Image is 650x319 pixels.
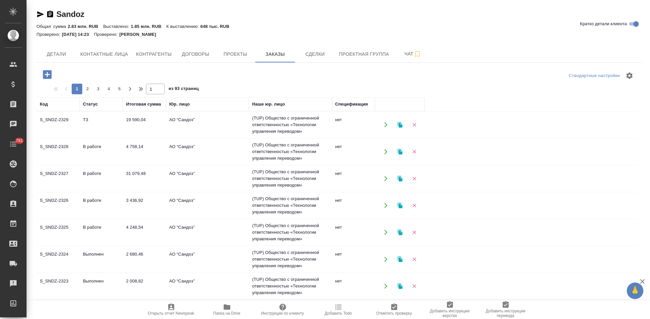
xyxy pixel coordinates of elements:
span: Проекты [219,50,251,58]
button: Открыть [379,279,393,293]
td: S_SNDZ-2325 [36,221,80,244]
button: Клонировать [393,253,407,266]
svg: Подписаться [413,50,421,58]
a: Sandoz [56,10,84,19]
button: Папка на Drive [199,300,255,319]
button: 5 [114,84,125,94]
td: нет [332,275,375,298]
td: S_SNDZ-2327 [36,167,80,190]
span: Отметить проверку [376,311,412,316]
p: К выставлению: [166,24,200,29]
button: Открыть [379,253,393,266]
button: Удалить [407,253,421,266]
td: S_SNDZ-2324 [36,248,80,271]
td: (TUP) Общество с ограниченной ответственностью «Технологии управления переводом» [249,246,332,273]
td: S_SNDZ-2326 [36,194,80,217]
span: Чат [397,50,429,58]
button: Клонировать [393,279,407,293]
td: 2 008,82 [123,275,166,298]
button: Удалить [407,226,421,239]
td: (TUP) Общество с ограниченной ответственностью «Технологии управления переводом» [249,273,332,299]
span: Сделки [299,50,331,58]
button: Удалить [407,172,421,186]
td: АО “Сандоз” [166,221,249,244]
button: 🙏 [627,282,643,299]
td: нет [332,248,375,271]
td: S_SNDZ-2328 [36,140,80,163]
span: 4 [104,86,114,92]
span: Кратко детали клиента [580,21,627,27]
button: Удалить [407,118,421,132]
span: Проектная группа [339,50,389,58]
span: Заказы [259,50,291,58]
td: АО “Сандоз” [166,140,249,163]
p: 1.85 млн. RUB [131,24,166,29]
td: нет [332,194,375,217]
span: 3 [93,86,104,92]
div: split button [567,71,621,81]
button: Отметить проверку [366,300,422,319]
button: Инструкции по клиенту [255,300,311,319]
button: Клонировать [393,199,407,212]
span: Детали [40,50,72,58]
td: 2 680,46 [123,248,166,271]
a: 751 [2,136,25,152]
p: [PERSON_NAME] [119,32,161,37]
td: S_SNDZ-2329 [36,113,80,136]
p: Проверено: [94,32,119,37]
button: 4 [104,84,114,94]
button: Добавить инструкции перевода [478,300,534,319]
span: Инструкции по клиенту [261,311,304,316]
td: АО “Сандоз” [166,275,249,298]
span: Добавить инструкции верстки [426,309,474,318]
td: нет [332,140,375,163]
p: Выставлено: [103,24,131,29]
td: 31 079,48 [123,167,166,190]
td: В работе [80,167,123,190]
p: 2.83 млн. RUB [68,24,103,29]
td: (TUP) Общество с ограниченной ответственностью «Технологии управления переводом» [249,112,332,138]
span: 2 [82,86,93,92]
span: Добавить инструкции перевода [482,309,530,318]
button: Открыть [379,226,393,239]
span: Настроить таблицу [621,68,637,84]
td: 3 436,92 [123,194,166,217]
td: 4 758,14 [123,140,166,163]
td: Выполнен [80,248,123,271]
td: (TUP) Общество с ограниченной ответственностью «Технологии управления переводом» [249,138,332,165]
td: В работе [80,221,123,244]
td: 19 590,04 [123,113,166,136]
button: Клонировать [393,226,407,239]
td: (TUP) Общество с ограниченной ответственностью «Технологии управления переводом» [249,192,332,219]
span: Контрагенты [136,50,172,58]
button: Скопировать ссылку для ЯМессенджера [36,10,44,18]
span: Папка на Drive [213,311,241,316]
button: Добавить проект [38,68,56,81]
button: Клонировать [393,118,407,132]
button: Открыть [379,172,393,186]
button: Открыть [379,145,393,159]
p: Общая сумма [36,24,68,29]
div: Код [40,101,48,108]
button: 2 [82,84,93,94]
span: 5 [114,86,125,92]
span: Открыть отчет Newspeak [148,311,194,316]
td: (TUP) Общество с ограниченной ответственностью «Технологии управления переводом» [249,219,332,246]
div: Наше юр. лицо [252,101,285,108]
span: 751 [12,137,27,144]
button: Добавить инструкции верстки [422,300,478,319]
td: (TUP) Общество с ограниченной ответственностью «Технологии управления переводом» [249,165,332,192]
td: ТЗ [80,113,123,136]
td: АО “Сандоз” [166,167,249,190]
button: Добавить Todo [311,300,366,319]
td: Выполнен [80,275,123,298]
td: нет [332,221,375,244]
td: S_SNDZ-2323 [36,275,80,298]
div: Итоговая сумма [126,101,161,108]
div: Юр. лицо [169,101,190,108]
td: АО “Сандоз” [166,113,249,136]
td: АО “Сандоз” [166,248,249,271]
p: [DATE] 14:23 [62,32,94,37]
td: АО “Сандоз” [166,194,249,217]
div: Спецификация [335,101,368,108]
